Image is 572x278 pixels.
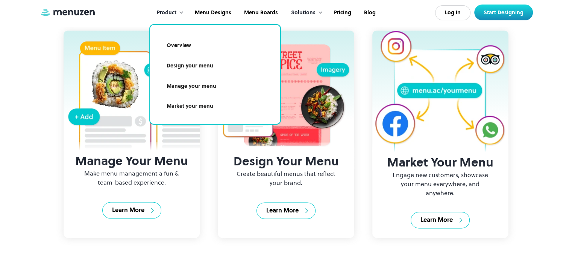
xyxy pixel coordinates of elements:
a: Manage your menu [159,78,271,95]
a: Blog [357,1,381,24]
a: Overview [159,37,271,54]
p: Make menu management a fun & team-based experience. [77,169,187,187]
a: Market your menu [159,98,271,115]
a: Pricing [327,1,357,24]
div: Product [149,1,188,24]
div: Learn More [420,216,453,224]
p: Engage new customers, showcase your menu everywhere, and anywhere. [386,170,495,197]
div: Product [157,9,176,17]
a: Learn More [411,212,470,228]
p: Create beautiful menus that reflect your brand. [232,169,341,187]
a: Menu Boards [237,1,284,24]
h3: Design Your Menu [218,154,354,169]
a: Learn More [102,202,161,218]
nav: Product [149,24,281,125]
a: Start Designing [474,5,533,20]
div: Learn More [266,206,299,215]
a: Design your menu [159,57,271,75]
h3: Market Your Menu [372,155,508,170]
a: Learn More [256,202,316,219]
div: Solutions [284,1,327,24]
a: Log In [435,5,470,20]
h3: Manage Your Menu [64,153,200,169]
a: Menu Designs [188,1,237,24]
div: Learn More [112,206,144,214]
div: Solutions [291,9,316,17]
